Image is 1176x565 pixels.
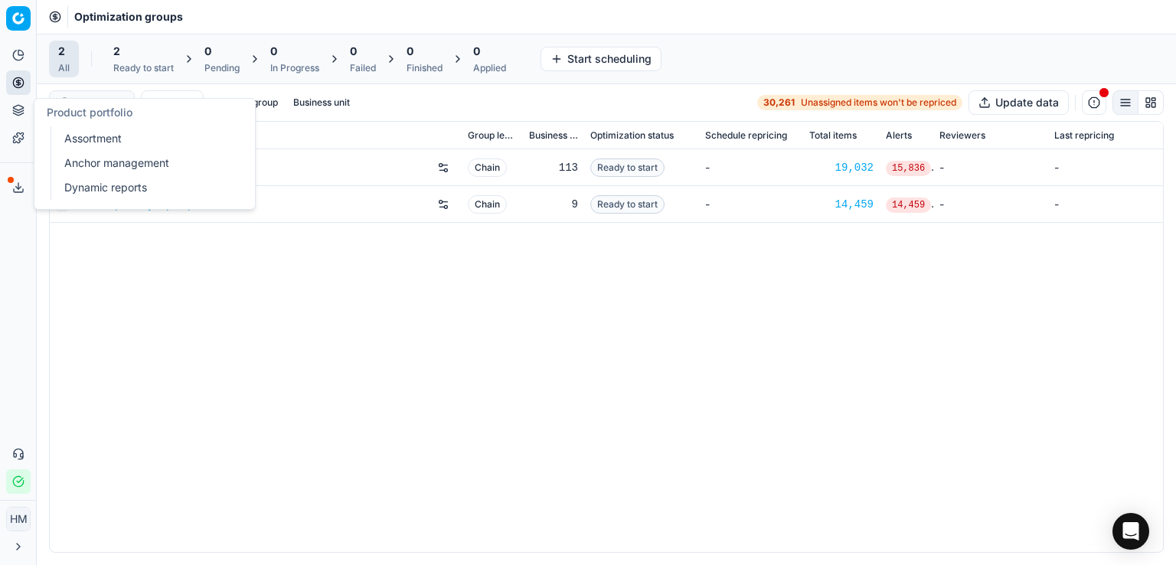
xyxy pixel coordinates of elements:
[77,95,125,110] input: Search
[705,129,787,142] span: Schedule repricing
[529,160,578,175] div: 113
[58,62,70,74] div: All
[590,129,674,142] span: Optimization status
[350,62,376,74] div: Failed
[699,186,803,223] td: -
[74,9,183,24] nav: breadcrumb
[886,129,912,142] span: Alerts
[529,129,578,142] span: Business unit
[939,129,985,142] span: Reviewers
[7,508,30,531] span: НМ
[969,90,1069,115] button: Update data
[113,44,120,59] span: 2
[468,158,507,177] span: Chain
[763,96,795,109] strong: 30,261
[473,44,480,59] span: 0
[141,90,204,115] button: Filter
[407,44,413,59] span: 0
[933,149,1048,186] td: -
[757,95,962,110] a: 30,261Unassigned items won't be repriced
[204,62,240,74] div: Pending
[473,62,506,74] div: Applied
[1054,129,1114,142] span: Last repricing
[809,129,857,142] span: Total items
[58,128,237,149] a: Assortment
[1112,513,1149,550] div: Open Intercom Messenger
[886,198,931,213] span: 14,459
[809,197,874,212] a: 14,459
[801,96,956,109] span: Unassigned items won't be repriced
[590,195,665,214] span: Ready to start
[74,9,183,24] span: Optimization groups
[886,161,931,176] span: 15,836
[529,197,578,212] div: 9
[204,44,211,59] span: 0
[270,44,277,59] span: 0
[468,129,517,142] span: Group level
[933,186,1048,223] td: -
[6,507,31,531] button: НМ
[58,152,237,174] a: Anchor management
[287,93,356,112] button: Business unit
[699,149,803,186] td: -
[270,62,319,74] div: In Progress
[407,62,443,74] div: Finished
[1048,149,1163,186] td: -
[210,93,284,112] button: Product group
[113,62,174,74] div: Ready to start
[47,106,132,119] span: Product portfolio
[590,158,665,177] span: Ready to start
[809,160,874,175] a: 19,032
[541,47,661,71] button: Start scheduling
[58,177,237,198] a: Dynamic reports
[1048,186,1163,223] td: -
[58,44,65,59] span: 2
[350,44,357,59] span: 0
[468,195,507,214] span: Chain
